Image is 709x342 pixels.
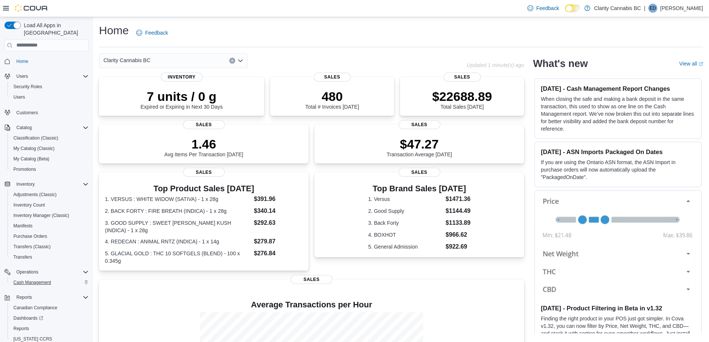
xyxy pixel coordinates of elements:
[7,221,92,231] button: Manifests
[10,242,89,251] span: Transfers (Classic)
[237,58,243,64] button: Open list of options
[445,195,470,204] dd: $1471.36
[10,134,89,143] span: Classification (Classic)
[305,89,359,104] p: 480
[10,154,89,163] span: My Catalog (Beta)
[648,4,657,13] div: Eilish Daly
[541,85,695,92] h3: [DATE] - Cash Management Report Changes
[1,107,92,118] button: Customers
[141,89,223,110] div: Expired or Expiring in Next 30 Days
[105,195,251,203] dt: 1. VERSUS : WHITE WIDOW (SATIVA) - 1 x 28g
[10,324,32,333] a: Reports
[10,93,89,102] span: Users
[13,57,89,66] span: Home
[13,315,43,321] span: Dashboards
[105,184,303,193] h3: Top Product Sales [DATE]
[16,58,28,64] span: Home
[16,73,28,79] span: Users
[10,314,46,323] a: Dashboards
[254,207,303,215] dd: $340.14
[10,253,89,262] span: Transfers
[533,58,588,70] h2: What's new
[399,168,440,177] span: Sales
[432,89,492,110] div: Total Sales [DATE]
[10,93,28,102] a: Users
[13,268,41,277] button: Operations
[10,242,54,251] a: Transfers (Classic)
[10,144,58,153] a: My Catalog (Classic)
[7,154,92,164] button: My Catalog (Beta)
[387,137,452,151] p: $47.27
[13,268,89,277] span: Operations
[524,1,562,16] a: Feedback
[165,137,243,151] p: 1.46
[165,137,243,157] div: Avg Items Per Transaction [DATE]
[399,120,440,129] span: Sales
[1,122,92,133] button: Catalog
[432,89,492,104] p: $22688.89
[13,72,31,81] button: Users
[1,292,92,303] button: Reports
[7,92,92,102] button: Users
[105,250,251,265] dt: 5. GLACIAL GOLD : THC 10 SOFTGELS (BLEND) - 100 x 0.345g
[7,143,92,154] button: My Catalog (Classic)
[467,62,524,68] p: Updated 1 minute(s) ago
[7,164,92,175] button: Promotions
[16,125,32,131] span: Catalog
[10,221,89,230] span: Manifests
[10,190,89,199] span: Adjustments (Classic)
[660,4,703,13] p: [PERSON_NAME]
[7,189,92,200] button: Adjustments (Classic)
[10,154,52,163] a: My Catalog (Beta)
[10,211,72,220] a: Inventory Manager (Classic)
[13,57,31,66] a: Home
[644,4,645,13] p: |
[13,326,29,332] span: Reports
[368,195,443,203] dt: 1. Versus
[16,110,38,116] span: Customers
[10,165,39,174] a: Promotions
[105,219,251,234] dt: 3. GOOD SUPPLY : SWEET [PERSON_NAME] KUSH (INDICA) - 1 x 28g
[368,243,443,250] dt: 5. General Admission
[145,29,168,36] span: Feedback
[13,84,42,90] span: Security Roles
[16,269,38,275] span: Operations
[13,305,57,311] span: Canadian Compliance
[13,336,52,342] span: [US_STATE] CCRS
[13,108,89,117] span: Customers
[13,202,45,208] span: Inventory Count
[445,207,470,215] dd: $1144.49
[13,108,41,117] a: Customers
[7,252,92,262] button: Transfers
[679,61,703,67] a: View allExternal link
[10,232,50,241] a: Purchase Orders
[7,313,92,323] a: Dashboards
[15,4,48,12] img: Cova
[103,56,150,65] span: Clarity Cannabis BC
[1,267,92,277] button: Operations
[105,207,251,215] dt: 2. BACK FORTY : FIRE BREATH (INDICA) - 1 x 28g
[10,314,89,323] span: Dashboards
[541,159,695,181] p: If you are using the Ontario ASN format, the ASN Import in purchase orders will now automatically...
[7,133,92,143] button: Classification (Classic)
[10,232,89,241] span: Purchase Orders
[13,135,58,141] span: Classification (Classic)
[13,244,51,250] span: Transfers (Classic)
[387,137,452,157] div: Transaction Average [DATE]
[699,62,703,66] svg: External link
[183,120,225,129] span: Sales
[13,123,89,132] span: Catalog
[368,219,443,227] dt: 3. Back Forty
[10,253,35,262] a: Transfers
[10,190,60,199] a: Adjustments (Classic)
[10,201,89,210] span: Inventory Count
[13,293,89,302] span: Reports
[10,278,89,287] span: Cash Management
[594,4,641,13] p: Clarity Cannabis BC
[1,56,92,67] button: Home
[314,73,351,81] span: Sales
[368,207,443,215] dt: 2. Good Supply
[7,81,92,92] button: Security Roles
[141,89,223,104] p: 7 units / 0 g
